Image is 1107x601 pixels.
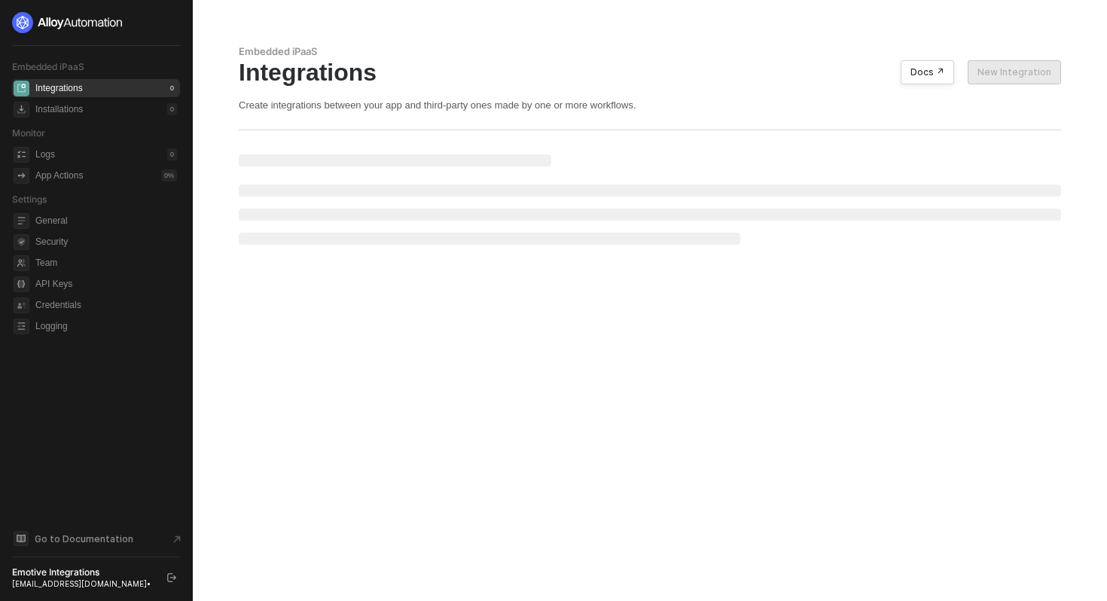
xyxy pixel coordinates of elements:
[35,103,83,116] div: Installations
[35,233,177,251] span: Security
[12,529,181,548] a: Knowledge Base
[12,194,47,205] span: Settings
[12,61,84,72] span: Embedded iPaaS
[35,148,55,161] div: Logs
[12,566,154,578] div: Emotive Integrations
[35,82,83,95] div: Integrations
[12,127,45,139] span: Monitor
[35,275,177,293] span: API Keys
[167,82,177,94] div: 0
[35,254,177,272] span: Team
[14,276,29,292] span: api-key
[14,531,29,546] span: documentation
[35,169,83,182] div: App Actions
[35,212,177,230] span: General
[14,81,29,96] span: integrations
[14,168,29,184] span: icon-app-actions
[239,58,1061,87] div: Integrations
[12,12,180,33] a: logo
[14,255,29,271] span: team
[910,66,944,78] div: Docs ↗
[12,12,124,33] img: logo
[901,60,954,84] button: Docs ↗
[239,99,1061,111] div: Create integrations between your app and third-party ones made by one or more workflows.
[14,297,29,313] span: credentials
[12,578,154,589] div: [EMAIL_ADDRESS][DOMAIN_NAME] •
[14,319,29,334] span: logging
[35,532,133,545] span: Go to Documentation
[167,573,176,582] span: logout
[968,60,1061,84] button: New Integration
[35,296,177,314] span: Credentials
[239,45,1061,58] div: Embedded iPaaS
[167,148,177,160] div: 0
[14,102,29,117] span: installations
[14,147,29,163] span: icon-logs
[167,103,177,115] div: 0
[14,234,29,250] span: security
[14,213,29,229] span: general
[35,317,177,335] span: Logging
[161,169,177,182] div: 0 %
[169,532,184,547] span: document-arrow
